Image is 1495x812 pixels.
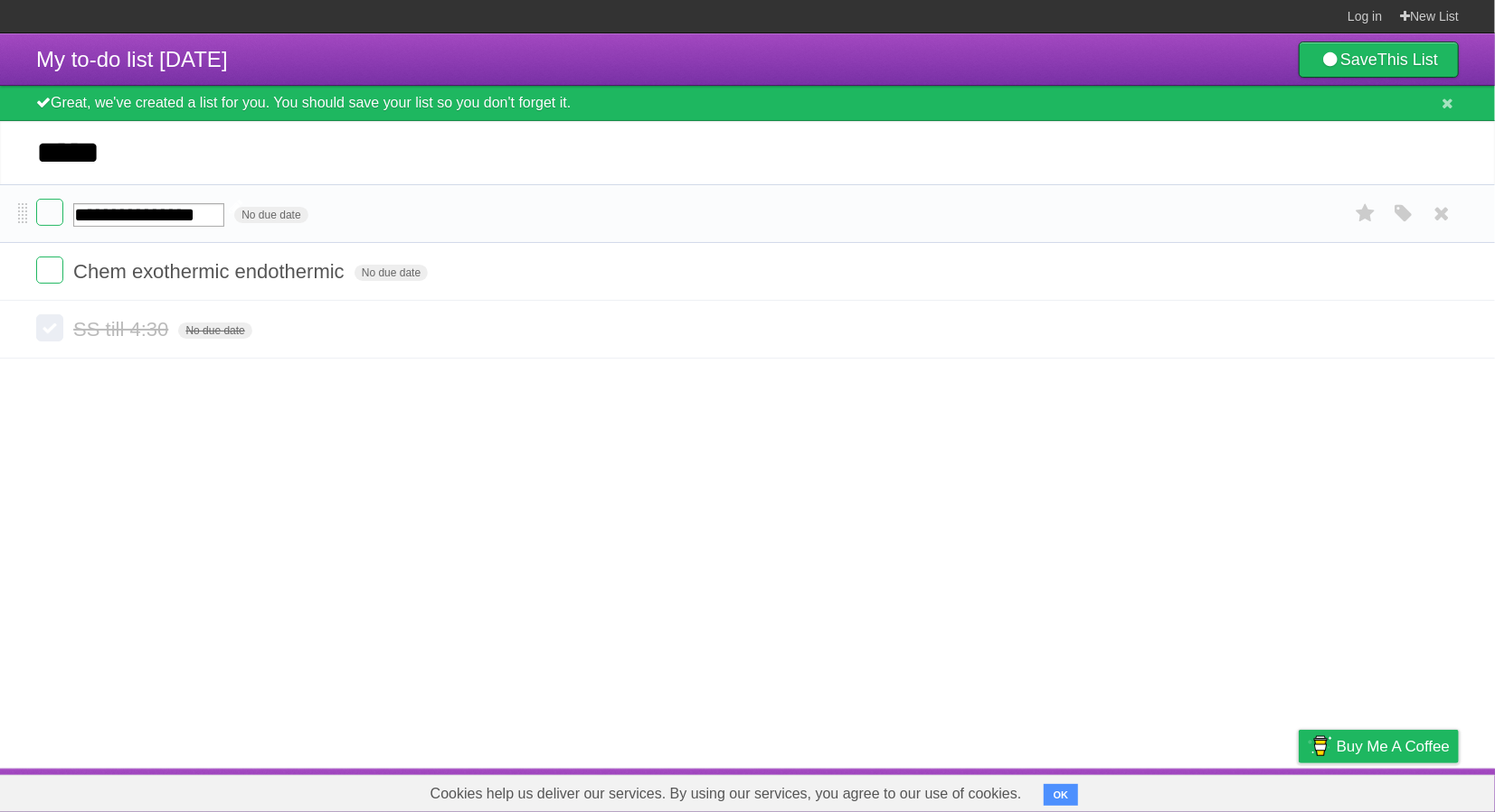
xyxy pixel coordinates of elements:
[1308,731,1332,761] img: Buy me a coffee
[1214,773,1254,807] a: Terms
[1299,42,1459,78] a: SaveThis List
[1348,199,1383,229] label: Star task
[1345,773,1459,807] a: Suggest a feature
[1377,51,1438,69] b: This List
[1337,731,1450,762] span: Buy me a coffee
[1275,773,1322,807] a: Privacy
[36,199,63,226] label: Done
[36,47,228,71] span: My to-do list [DATE]
[355,265,428,281] span: No due date
[1044,784,1079,806] button: OK
[1299,730,1459,763] a: Buy me a coffee
[36,314,63,341] label: Done
[234,207,308,223] span: No due date
[178,322,251,339] span: No due date
[73,318,173,341] span: SS till 4:30
[36,257,63,284] label: Done
[1058,773,1096,807] a: About
[1118,773,1191,807] a: Developers
[73,260,349,283] span: Chem exothermic endothermic
[412,776,1040,812] span: Cookies help us deliver our services. By using our services, you agree to our use of cookies.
